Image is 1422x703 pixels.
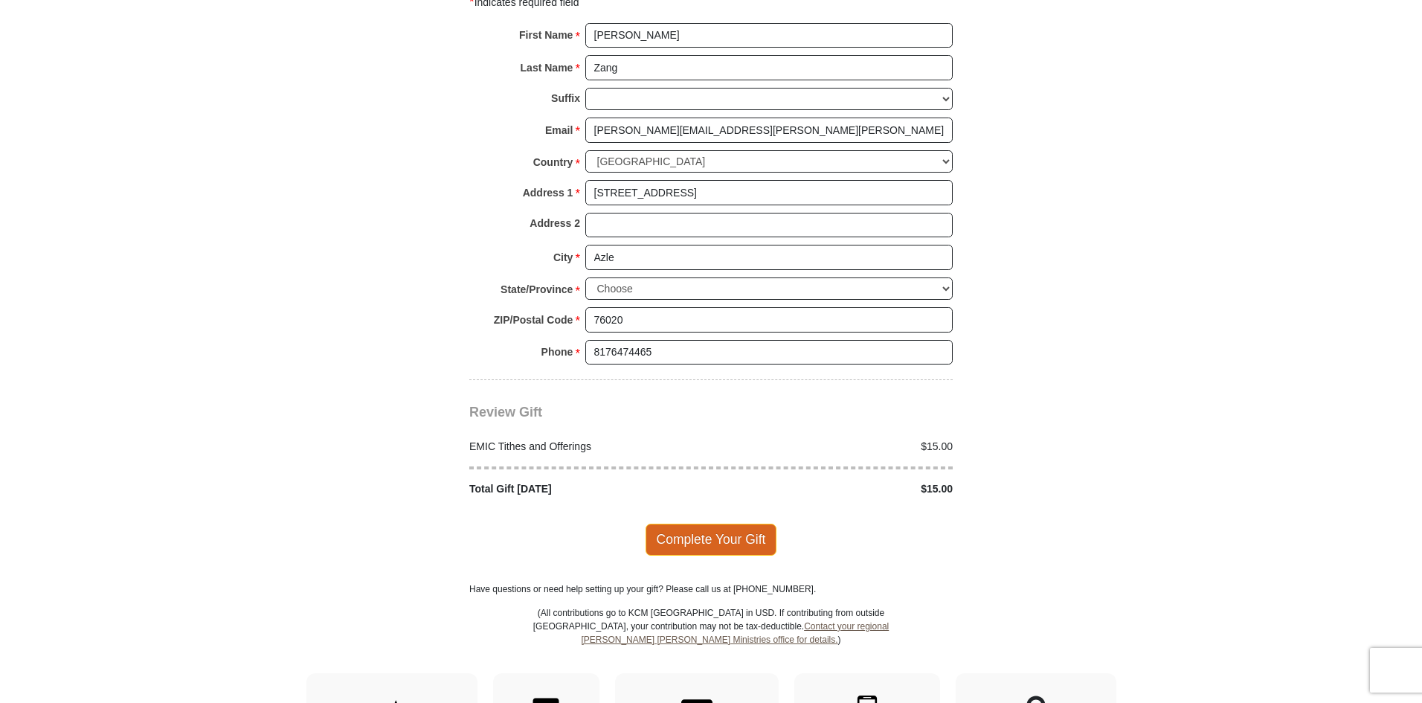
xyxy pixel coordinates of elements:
[469,582,953,596] p: Have questions or need help setting up your gift? Please call us at [PHONE_NUMBER].
[553,247,573,268] strong: City
[501,279,573,300] strong: State/Province
[519,25,573,45] strong: First Name
[530,213,580,234] strong: Address 2
[523,182,573,203] strong: Address 1
[541,341,573,362] strong: Phone
[646,524,777,555] span: Complete Your Gift
[551,88,580,109] strong: Suffix
[494,309,573,330] strong: ZIP/Postal Code
[545,120,573,141] strong: Email
[533,152,573,173] strong: Country
[469,405,542,420] span: Review Gift
[462,439,712,455] div: EMIC Tithes and Offerings
[533,606,889,673] p: (All contributions go to KCM [GEOGRAPHIC_DATA] in USD. If contributing from outside [GEOGRAPHIC_D...
[462,481,712,497] div: Total Gift [DATE]
[581,621,889,645] a: Contact your regional [PERSON_NAME] [PERSON_NAME] Ministries office for details.
[711,439,961,455] div: $15.00
[711,481,961,497] div: $15.00
[521,57,573,78] strong: Last Name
